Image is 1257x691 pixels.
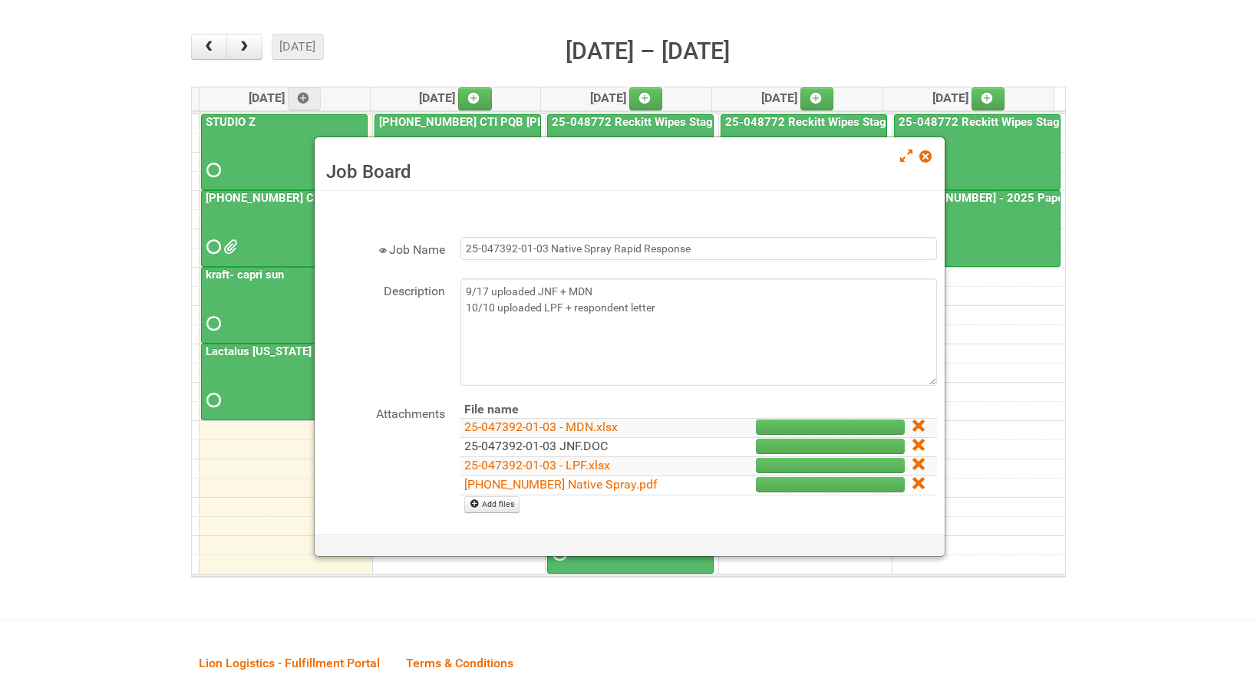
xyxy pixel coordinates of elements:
a: Add an event [458,87,492,110]
span: Front Label KRAFT batch 2 (02.26.26) - code AZ05 use 2nd.docx Front Label KRAFT batch 2 (02.26.26... [223,242,234,252]
a: Add an event [972,87,1005,110]
button: [DATE] [272,34,324,60]
span: Requested [206,165,217,176]
a: 25-047392-01-03 - LPF.xlsx [464,458,610,472]
a: Add files [464,496,520,513]
a: [PHONE_NUMBER] CTI PQB [PERSON_NAME] Real US - blinding day [201,190,368,267]
a: STUDIO Z [203,115,259,129]
a: 25-048772 Reckitt Wipes Stage 4 - blinding/labeling day [894,114,1061,191]
a: [PHONE_NUMBER] CTI PQB [PERSON_NAME] Real US - blinding day [203,191,561,205]
a: 25-048772 Reckitt Wipes Stage 4 - blinding/labeling day [547,114,714,191]
label: Job Name [322,237,445,259]
label: Attachments [322,401,445,423]
textarea: 9/17 uploaded JNF + MDN 10/10 uploaded LPF + respondent letter [460,278,937,386]
span: Requested [206,242,217,252]
span: [DATE] [249,90,322,105]
span: Terms & Conditions [406,656,513,670]
a: Add an event [800,87,834,110]
label: Description [322,278,445,301]
a: Add an event [629,87,663,110]
a: kraft- capri sun [203,268,287,281]
a: 25-047392-01-03 - MDN.xlsx [464,420,618,434]
span: [DATE] [419,90,492,105]
a: 25-048772 Reckitt Wipes Stage 4 - blinding/labeling day [549,115,850,129]
a: 25-048772 Reckitt Wipes Stage 4 - blinding/labeling day [721,114,887,191]
a: 25-048772 Reckitt Wipes Stage 4 - blinding/labeling day [722,115,1024,129]
h3: Job Board [326,160,933,183]
a: kraft- capri sun [201,267,368,344]
a: [PHONE_NUMBER] CTI PQB [PERSON_NAME] Real US - blinding day [374,114,541,191]
a: Lion Logistics - Fulfillment Portal [187,639,391,686]
span: [DATE] [932,90,1005,105]
a: STUDIO Z [201,114,368,191]
span: [DATE] [590,90,663,105]
a: [PHONE_NUMBER] Native Spray.pdf [464,477,658,492]
a: 25-048772 Reckitt Wipes Stage 4 - blinding/labeling day [896,115,1197,129]
a: [PHONE_NUMBER] - 2025 Paper Towel Landscape - Packing Day [894,190,1061,267]
a: 25-047392-01-03 JNF.DOC [464,439,608,453]
h2: [DATE] – [DATE] [566,34,730,69]
span: Lion Logistics - Fulfillment Portal [199,656,380,670]
span: Requested [206,395,217,406]
a: Lactalus [US_STATE] [201,344,368,420]
a: Lactalus [US_STATE] [203,344,315,358]
a: Terms & Conditions [394,639,525,686]
span: Requested [206,318,217,329]
span: Requested [553,548,563,559]
a: Add an event [288,87,322,110]
a: [PHONE_NUMBER] CTI PQB [PERSON_NAME] Real US - blinding day [376,115,734,129]
span: [DATE] [761,90,834,105]
th: File name [460,401,696,419]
